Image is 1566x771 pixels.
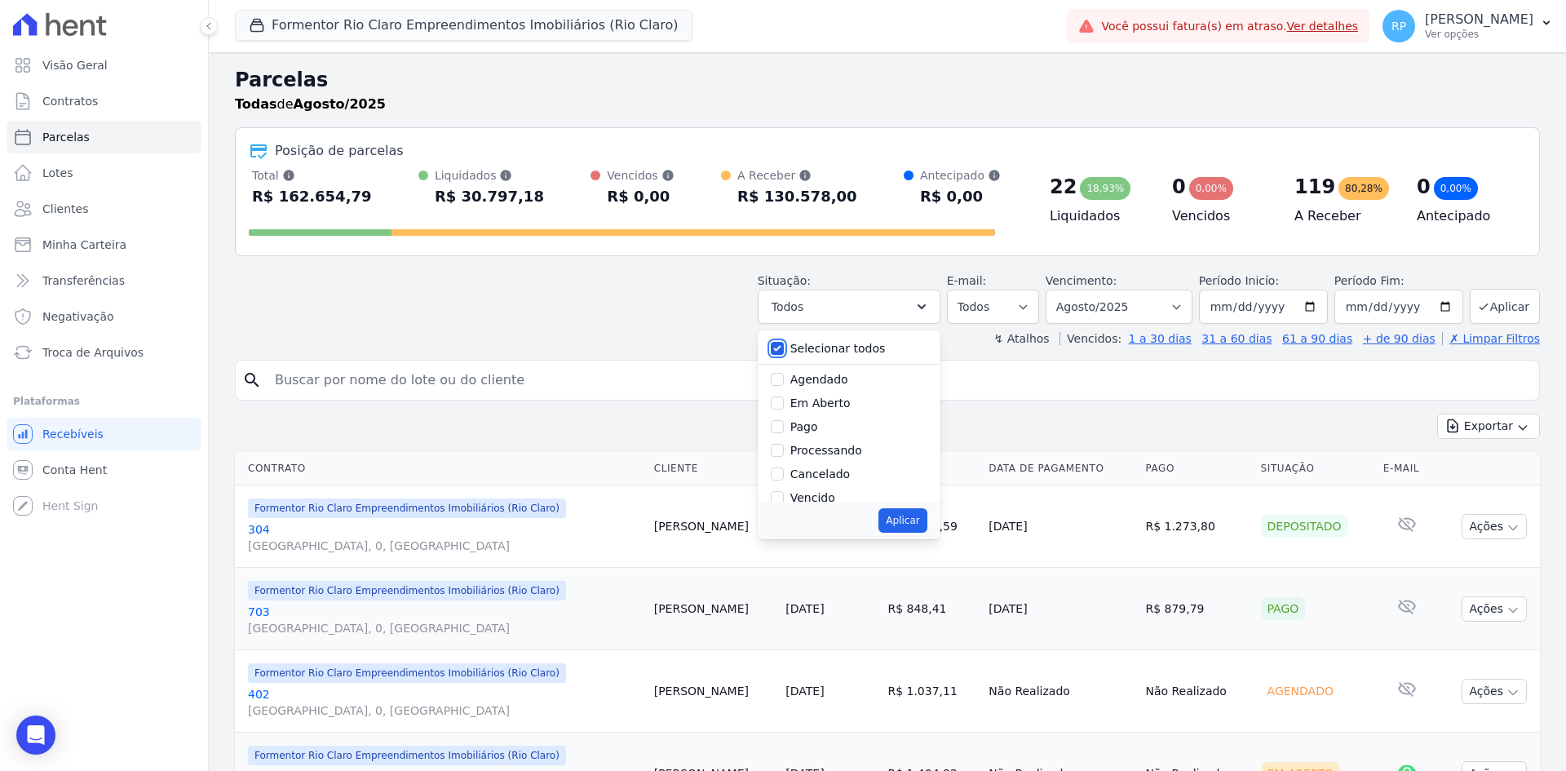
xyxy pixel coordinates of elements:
[737,184,857,210] div: R$ 130.578,00
[42,308,114,325] span: Negativação
[1282,332,1352,345] a: 61 a 90 dias
[248,663,566,683] span: Formentor Rio Claro Empreendimentos Imobiliários (Rio Claro)
[235,96,277,112] strong: Todas
[1417,174,1431,200] div: 0
[252,167,372,184] div: Total
[881,650,982,733] td: R$ 1.037,11
[42,237,126,253] span: Minha Carteira
[248,746,566,765] span: Formentor Rio Claro Empreendimentos Imobiliários (Rio Claro)
[7,336,201,369] a: Troca de Arquivos
[1377,452,1437,485] th: E-mail
[1437,414,1540,439] button: Exportar
[1254,452,1377,485] th: Situação
[248,686,641,719] a: 402[GEOGRAPHIC_DATA], 0, [GEOGRAPHIC_DATA]
[235,95,386,114] p: de
[248,604,641,636] a: 703[GEOGRAPHIC_DATA], 0, [GEOGRAPHIC_DATA]
[1139,568,1254,650] td: R$ 879,79
[7,228,201,261] a: Minha Carteira
[1425,11,1533,28] p: [PERSON_NAME]
[1462,514,1527,539] button: Ações
[242,370,262,390] i: search
[42,165,73,181] span: Lotes
[248,702,641,719] span: [GEOGRAPHIC_DATA], 0, [GEOGRAPHIC_DATA]
[1059,332,1121,345] label: Vencidos:
[1261,680,1340,702] div: Agendado
[772,297,803,317] span: Todos
[42,93,98,109] span: Contratos
[737,167,857,184] div: A Receber
[1050,174,1077,200] div: 22
[648,485,780,568] td: [PERSON_NAME]
[16,716,55,755] div: Open Intercom Messenger
[7,157,201,189] a: Lotes
[1129,332,1192,345] a: 1 a 30 dias
[235,10,692,41] button: Formentor Rio Claro Empreendimentos Imobiliários (Rio Claro)
[920,167,1001,184] div: Antecipado
[1334,273,1463,290] label: Período Fim:
[1338,177,1389,200] div: 80,28%
[7,121,201,153] a: Parcelas
[13,392,195,411] div: Plataformas
[1139,452,1254,485] th: Pago
[1101,18,1358,35] span: Você possui fatura(s) em atraso.
[248,620,641,636] span: [GEOGRAPHIC_DATA], 0, [GEOGRAPHIC_DATA]
[982,568,1139,650] td: [DATE]
[878,508,927,533] button: Aplicar
[294,96,386,112] strong: Agosto/2025
[42,129,90,145] span: Parcelas
[982,452,1139,485] th: Data de Pagamento
[1050,206,1146,226] h4: Liquidados
[1470,289,1540,324] button: Aplicar
[881,568,982,650] td: R$ 848,41
[1434,177,1478,200] div: 0,00%
[42,57,108,73] span: Visão Geral
[265,364,1533,397] input: Buscar por nome do lote ou do cliente
[790,373,848,386] label: Agendado
[982,650,1139,733] td: Não Realizado
[1462,596,1527,622] button: Ações
[235,65,1540,95] h2: Parcelas
[252,184,372,210] div: R$ 162.654,79
[758,274,811,287] label: Situação:
[435,167,544,184] div: Liquidados
[1189,177,1233,200] div: 0,00%
[275,141,404,161] div: Posição de parcelas
[1139,485,1254,568] td: R$ 1.273,80
[920,184,1001,210] div: R$ 0,00
[7,300,201,333] a: Negativação
[648,650,780,733] td: [PERSON_NAME]
[1080,177,1130,200] div: 18,93%
[607,184,674,210] div: R$ 0,00
[1462,679,1527,704] button: Ações
[248,521,641,554] a: 304[GEOGRAPHIC_DATA], 0, [GEOGRAPHIC_DATA]
[1139,650,1254,733] td: Não Realizado
[790,467,850,481] label: Cancelado
[42,201,88,217] span: Clientes
[1287,20,1359,33] a: Ver detalhes
[993,332,1049,345] label: ↯ Atalhos
[248,581,566,600] span: Formentor Rio Claro Empreendimentos Imobiliários (Rio Claro)
[1201,332,1272,345] a: 31 a 60 dias
[7,454,201,486] a: Conta Hent
[1417,206,1513,226] h4: Antecipado
[785,602,824,615] a: [DATE]
[1172,174,1186,200] div: 0
[7,85,201,117] a: Contratos
[790,342,886,355] label: Selecionar todos
[1261,515,1348,538] div: Depositado
[1294,174,1335,200] div: 119
[790,491,835,504] label: Vencido
[790,444,862,457] label: Processando
[1391,20,1406,32] span: RP
[42,462,107,478] span: Conta Hent
[790,397,851,410] label: Em Aberto
[758,290,940,324] button: Todos
[7,49,201,82] a: Visão Geral
[42,426,104,442] span: Recebíveis
[1363,332,1435,345] a: + de 90 dias
[1199,274,1279,287] label: Período Inicío:
[1046,274,1117,287] label: Vencimento:
[1369,3,1566,49] button: RP [PERSON_NAME] Ver opções
[1261,597,1306,620] div: Pago
[435,184,544,210] div: R$ 30.797,18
